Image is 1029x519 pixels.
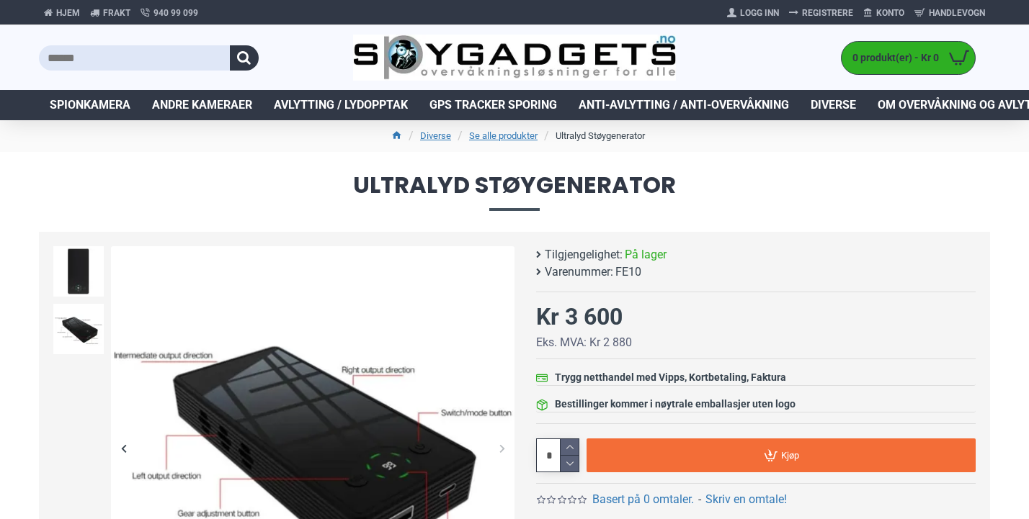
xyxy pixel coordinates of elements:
[469,129,538,143] a: Se alle produkter
[274,96,408,114] span: Avlytting / Lydopptak
[909,1,990,24] a: Handlevogn
[56,6,80,19] span: Hjem
[811,96,856,114] span: Diverse
[722,1,784,24] a: Logg Inn
[876,6,904,19] span: Konto
[579,96,789,114] span: Anti-avlytting / Anti-overvåkning
[545,263,613,281] b: Varenummer:
[263,90,419,120] a: Avlytting / Lydopptak
[39,90,141,120] a: Spionkamera
[153,6,198,19] span: 940 99 099
[740,6,779,19] span: Logg Inn
[489,435,514,461] div: Next slide
[929,6,985,19] span: Handlevogn
[615,263,641,281] span: FE10
[545,246,623,263] b: Tilgjengelighet:
[842,42,975,74] a: 0 produkt(er) - Kr 0
[781,451,799,460] span: Kjøp
[420,129,451,143] a: Diverse
[39,173,990,210] span: Ultralyd Støygenerator
[842,50,943,66] span: 0 produkt(er) - Kr 0
[568,90,800,120] a: Anti-avlytting / Anti-overvåkning
[592,491,694,508] a: Basert på 0 omtaler.
[53,304,104,354] img: Støygenerator - SpyGadgets.no
[429,96,557,114] span: GPS Tracker Sporing
[698,492,701,506] b: -
[858,1,909,24] a: Konto
[152,96,252,114] span: Andre kameraer
[50,96,130,114] span: Spionkamera
[625,246,667,263] span: På lager
[555,370,786,385] div: Trygg netthandel med Vipps, Kortbetaling, Faktura
[53,246,104,297] img: Støygenerator - SpyGadgets.no
[419,90,568,120] a: GPS Tracker Sporing
[111,435,136,461] div: Previous slide
[555,397,796,412] div: Bestillinger kommer i nøytrale emballasjer uten logo
[784,1,858,24] a: Registrere
[802,6,853,19] span: Registrere
[103,6,130,19] span: Frakt
[353,35,677,81] img: SpyGadgets.no
[141,90,263,120] a: Andre kameraer
[536,299,623,334] div: Kr 3 600
[800,90,867,120] a: Diverse
[705,491,787,508] a: Skriv en omtale!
